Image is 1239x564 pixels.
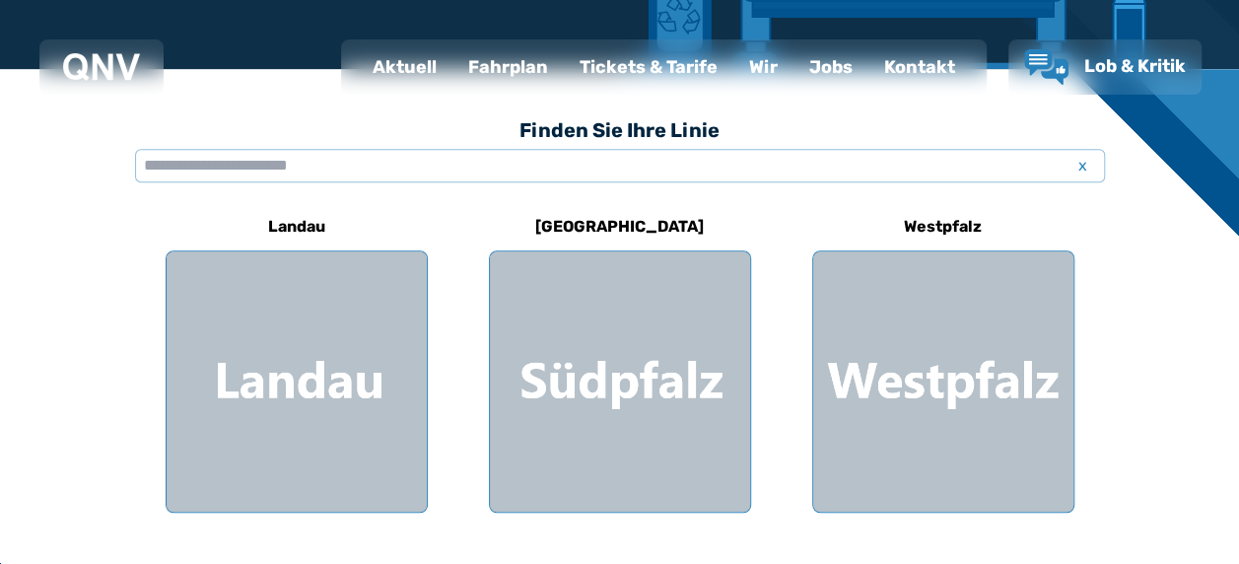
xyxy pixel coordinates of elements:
[1084,55,1186,77] span: Lob & Kritik
[896,211,990,243] h6: Westpfalz
[527,211,712,243] h6: [GEOGRAPHIC_DATA]
[1024,49,1186,85] a: Lob & Kritik
[63,47,140,87] a: QNV Logo
[135,108,1105,152] h3: Finden Sie Ihre Linie
[868,41,971,93] a: Kontakt
[260,211,333,243] h6: Landau
[733,41,793,93] a: Wir
[489,203,751,513] a: [GEOGRAPHIC_DATA] Region Südpfalz
[63,53,140,81] img: QNV Logo
[452,41,564,93] a: Fahrplan
[357,41,452,93] a: Aktuell
[1069,154,1097,177] span: x
[793,41,868,93] a: Jobs
[812,203,1074,513] a: Westpfalz Region Westpfalz
[564,41,733,93] a: Tickets & Tarife
[166,203,428,513] a: Landau Region Landau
